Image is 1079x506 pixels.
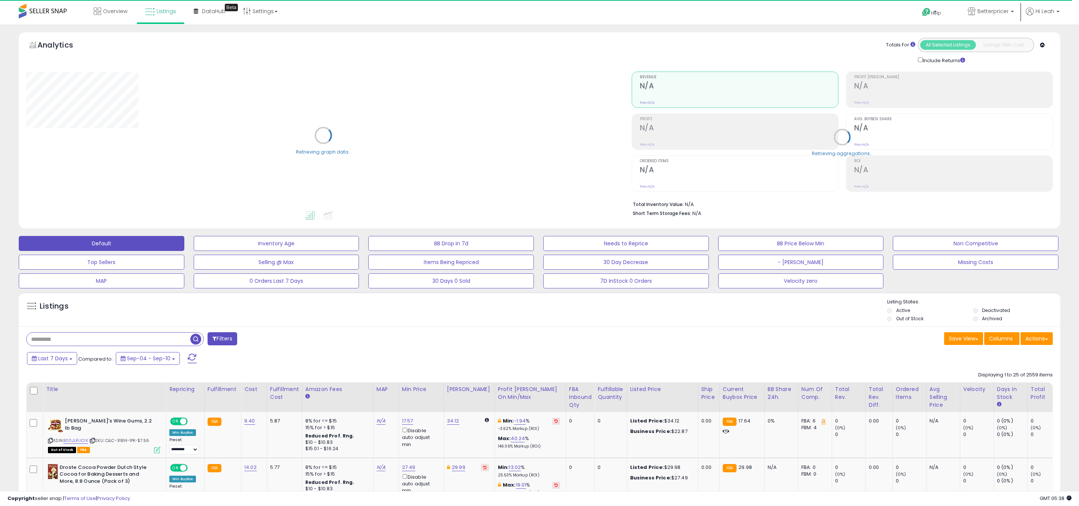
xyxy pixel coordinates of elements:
button: Selling @ Max [194,255,359,270]
div: Include Returns [912,56,974,64]
div: Total Rev. [835,385,862,401]
div: Total Rev. Diff. [869,385,889,409]
a: 27.49 [402,464,415,471]
div: Retrieving aggregations.. [812,150,872,157]
div: FBM: 0 [801,471,826,478]
small: (0%) [896,425,906,431]
span: Compared to: [78,355,113,363]
a: Hi Leah [1026,7,1060,24]
h5: Analytics [37,40,88,52]
div: Repricing [169,385,201,393]
span: OFF [187,418,199,425]
div: 0 [1031,431,1061,438]
div: 0 [963,431,994,438]
small: (0%) [835,471,846,477]
button: Inventory Age [194,236,359,251]
a: 29.99 [452,464,465,471]
span: DataHub [202,7,226,15]
label: Archived [982,315,1002,322]
span: Overview [103,7,127,15]
button: Last 7 Days [27,352,77,365]
div: 0 [963,418,994,424]
a: 40.24 [511,435,525,442]
div: $15.01 - $16.24 [305,446,368,452]
div: $10 - $10.83 [305,439,368,446]
a: 14.02 [244,464,257,471]
small: (0%) [997,425,1007,431]
label: Deactivated [982,307,1010,313]
div: Min Price [402,385,441,393]
div: Fulfillment [208,385,238,393]
div: 0 [835,431,865,438]
button: Filters [208,332,237,345]
div: seller snap | | [7,495,130,502]
button: Sep-04 - Sep-10 [116,352,180,365]
span: Betterpricer [977,7,1009,15]
div: Num of Comp. [801,385,829,401]
div: Fulfillment Cost [270,385,299,401]
b: [PERSON_NAME]'s Wine Gums, 2.2 lb Bag [65,418,156,433]
small: (0%) [963,471,974,477]
div: Ordered Items [896,385,923,401]
div: % [498,435,560,449]
div: ASIN: [48,418,160,452]
div: 0 [896,431,926,438]
button: Save View [944,332,983,345]
p: 146.06% Markup (ROI) [498,444,560,449]
div: % [498,482,560,496]
button: 30 Day Decrease [543,255,709,270]
div: 0 [896,478,926,484]
div: Retrieving graph data.. [296,148,351,155]
a: Terms of Use [64,495,96,502]
div: Velocity [963,385,991,393]
div: FBA inbound Qty [569,385,592,409]
p: 25.53% Markup (ROI) [498,473,560,478]
b: Listed Price: [630,417,664,424]
div: 0 [896,464,926,471]
small: Days In Stock. [997,401,1001,408]
span: All listings that are currently out of stock and unavailable for purchase on Amazon [48,447,76,453]
div: Days In Stock [997,385,1024,401]
b: Business Price: [630,474,671,481]
button: MAP [19,273,184,288]
small: FBA [723,418,737,426]
span: ON [171,418,180,425]
div: Listed Price [630,385,695,393]
button: 30 Days 0 Sold [368,273,534,288]
p: 40.66% Markup (ROI) [498,490,560,496]
small: (0%) [1031,425,1041,431]
small: (0%) [997,471,1007,477]
span: 2025-09-18 05:38 GMT [1040,495,1072,502]
span: Sep-04 - Sep-10 [127,355,170,362]
div: N/A [768,464,792,471]
a: 19.01 [516,481,526,489]
button: 7D InStock 0 Orders [543,273,709,288]
button: BB Price Below Min [718,236,884,251]
button: Missing Costs [893,255,1058,270]
strong: Copyright [7,495,35,502]
div: 0 (0%) [997,418,1027,424]
a: -1.94 [514,417,526,425]
div: Ship Price [701,385,716,401]
small: (0%) [896,471,906,477]
div: Preset: [169,484,199,501]
span: ON [171,464,180,471]
div: 0 [835,478,865,484]
div: 0 [835,418,865,424]
b: Reduced Prof. Rng. [305,433,354,439]
div: Preset: [169,437,199,454]
div: BB Share 24h. [768,385,795,401]
div: Fulfillable Quantity [598,385,623,401]
small: Amazon Fees. [305,393,310,400]
div: N/A [930,418,954,424]
div: FBM: 4 [801,424,826,431]
div: Win BuyBox [169,476,196,482]
div: 0.00 [701,418,714,424]
div: 0 [896,418,926,424]
small: (0%) [835,425,846,431]
div: $10 - $10.83 [305,486,368,492]
b: Business Price: [630,428,671,435]
img: 4114uUtCHWL._SL40_.jpg [48,418,63,433]
div: FBA: 6 [801,418,826,424]
small: FBA [208,464,221,472]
